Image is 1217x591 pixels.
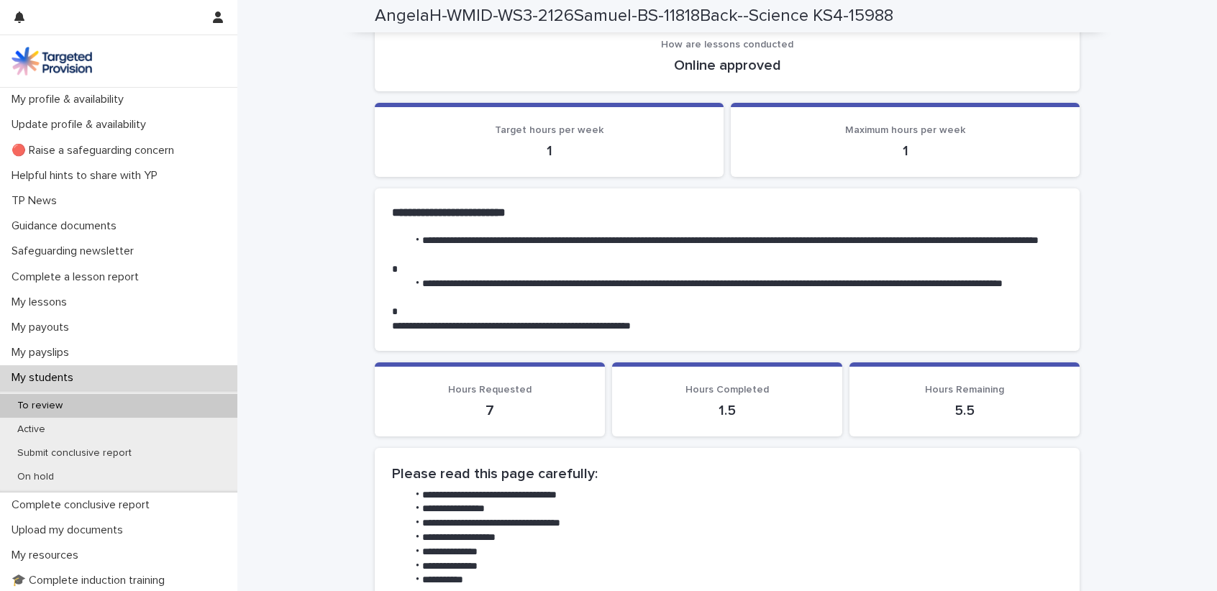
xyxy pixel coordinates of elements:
[6,169,169,183] p: Helpful hints to share with YP
[6,93,135,106] p: My profile & availability
[6,346,81,359] p: My payslips
[6,295,78,309] p: My lessons
[6,447,143,459] p: Submit conclusive report
[748,142,1062,160] p: 1
[6,574,176,587] p: 🎓 Complete induction training
[845,125,965,135] span: Maximum hours per week
[392,57,1062,74] p: Online approved
[6,321,81,334] p: My payouts
[448,385,532,395] span: Hours Requested
[6,194,68,208] p: TP News
[12,47,92,75] img: M5nRWzHhSzIhMunXDL62
[6,498,161,512] p: Complete conclusive report
[629,402,825,419] p: 1.5
[6,423,57,436] p: Active
[6,144,186,157] p: 🔴 Raise a safeguarding concern
[6,371,85,385] p: My students
[6,471,65,483] p: On hold
[925,385,1004,395] span: Hours Remaining
[6,523,135,537] p: Upload my documents
[6,549,90,562] p: My resources
[867,402,1062,419] p: 5.5
[661,40,793,50] span: How are lessons conducted
[375,6,893,27] h2: AngelaH-WMID-WS3-2126Samuel-BS-11818Back--Science KS4-15988
[495,125,603,135] span: Target hours per week
[392,402,588,419] p: 7
[6,219,128,233] p: Guidance documents
[6,118,158,132] p: Update profile & availability
[685,385,769,395] span: Hours Completed
[6,270,150,284] p: Complete a lesson report
[392,142,706,160] p: 1
[6,244,145,258] p: Safeguarding newsletter
[6,400,74,412] p: To review
[392,465,1062,482] h2: Please read this page carefully:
